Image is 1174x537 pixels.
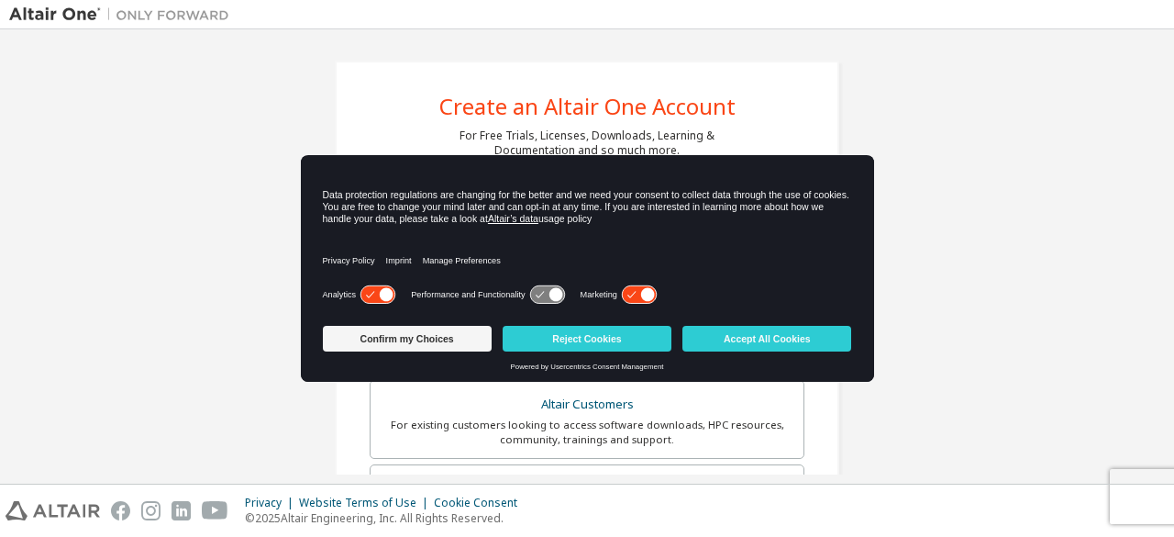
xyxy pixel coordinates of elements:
[382,418,792,447] div: For existing customers looking to access software downloads, HPC resources, community, trainings ...
[245,510,528,526] p: © 2025 Altair Engineering, Inc. All Rights Reserved.
[172,501,191,520] img: linkedin.svg
[460,129,714,158] div: For Free Trials, Licenses, Downloads, Learning & Documentation and so much more.
[439,95,736,117] div: Create an Altair One Account
[299,496,434,510] div: Website Terms of Use
[141,501,161,520] img: instagram.svg
[382,392,792,418] div: Altair Customers
[6,501,100,520] img: altair_logo.svg
[202,501,228,520] img: youtube.svg
[434,496,528,510] div: Cookie Consent
[245,496,299,510] div: Privacy
[9,6,238,24] img: Altair One
[111,501,130,520] img: facebook.svg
